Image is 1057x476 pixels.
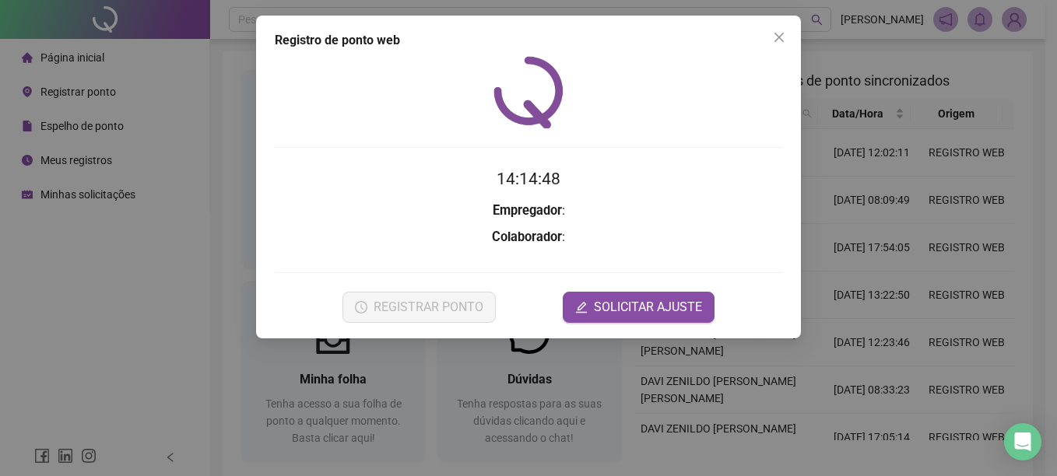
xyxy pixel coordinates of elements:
[773,31,785,44] span: close
[767,25,792,50] button: Close
[275,201,782,221] h3: :
[575,301,588,313] span: edit
[275,31,782,50] div: Registro de ponto web
[493,203,562,218] strong: Empregador
[493,56,564,128] img: QRPoint
[275,227,782,247] h3: :
[342,292,496,323] button: REGISTRAR PONTO
[497,170,560,188] time: 14:14:48
[1004,423,1041,460] div: Open Intercom Messenger
[492,229,562,244] strong: Colaborador
[594,298,702,317] span: SOLICITAR AJUSTE
[563,292,715,323] button: editSOLICITAR AJUSTE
